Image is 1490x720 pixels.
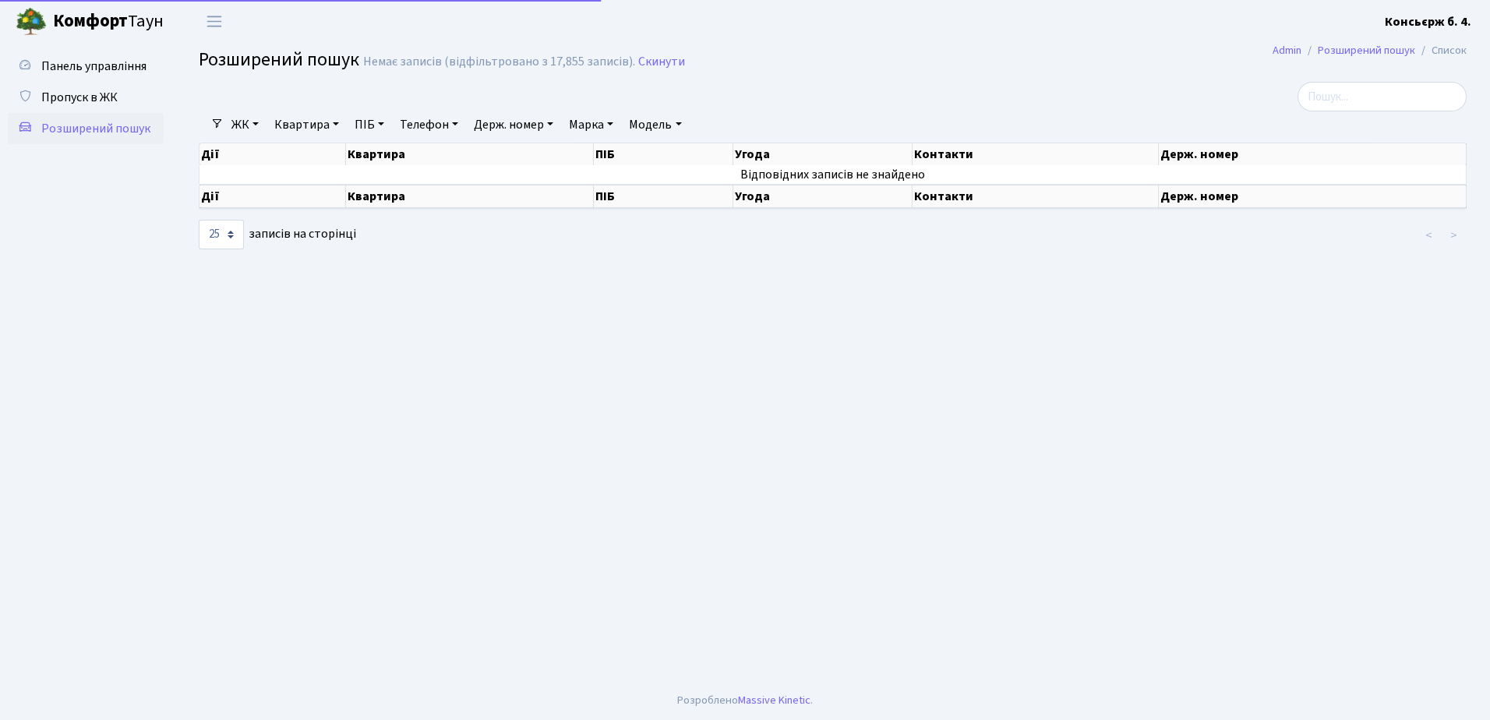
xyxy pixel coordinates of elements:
[1249,34,1490,67] nav: breadcrumb
[41,58,147,75] span: Панель управління
[199,185,346,208] th: Дії
[1273,42,1301,58] a: Admin
[8,51,164,82] a: Панель управління
[1159,143,1467,165] th: Держ. номер
[199,165,1467,184] td: Відповідних записів не знайдено
[677,692,813,709] div: Розроблено .
[733,185,913,208] th: Угода
[594,185,733,208] th: ПІБ
[1415,42,1467,59] li: Список
[41,89,118,106] span: Пропуск в ЖК
[1385,13,1471,30] b: Консьєрж б. 4.
[8,82,164,113] a: Пропуск в ЖК
[199,220,244,249] select: записів на сторінці
[1298,82,1467,111] input: Пошук...
[1159,185,1467,208] th: Держ. номер
[1385,12,1471,31] a: Консьєрж б. 4.
[594,143,733,165] th: ПІБ
[346,185,594,208] th: Квартира
[468,111,560,138] a: Держ. номер
[8,113,164,144] a: Розширений пошук
[41,120,150,137] span: Розширений пошук
[199,220,356,249] label: записів на сторінці
[16,6,47,37] img: logo.png
[268,111,345,138] a: Квартира
[913,143,1159,165] th: Контакти
[348,111,390,138] a: ПІБ
[1318,42,1415,58] a: Розширений пошук
[53,9,128,34] b: Комфорт
[346,143,594,165] th: Квартира
[199,143,346,165] th: Дії
[53,9,164,35] span: Таун
[733,143,913,165] th: Угода
[225,111,265,138] a: ЖК
[363,55,635,69] div: Немає записів (відфільтровано з 17,855 записів).
[738,692,810,708] a: Massive Kinetic
[195,9,234,34] button: Переключити навігацію
[563,111,620,138] a: Марка
[623,111,687,138] a: Модель
[199,46,359,73] span: Розширений пошук
[638,55,685,69] a: Скинути
[394,111,464,138] a: Телефон
[913,185,1159,208] th: Контакти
